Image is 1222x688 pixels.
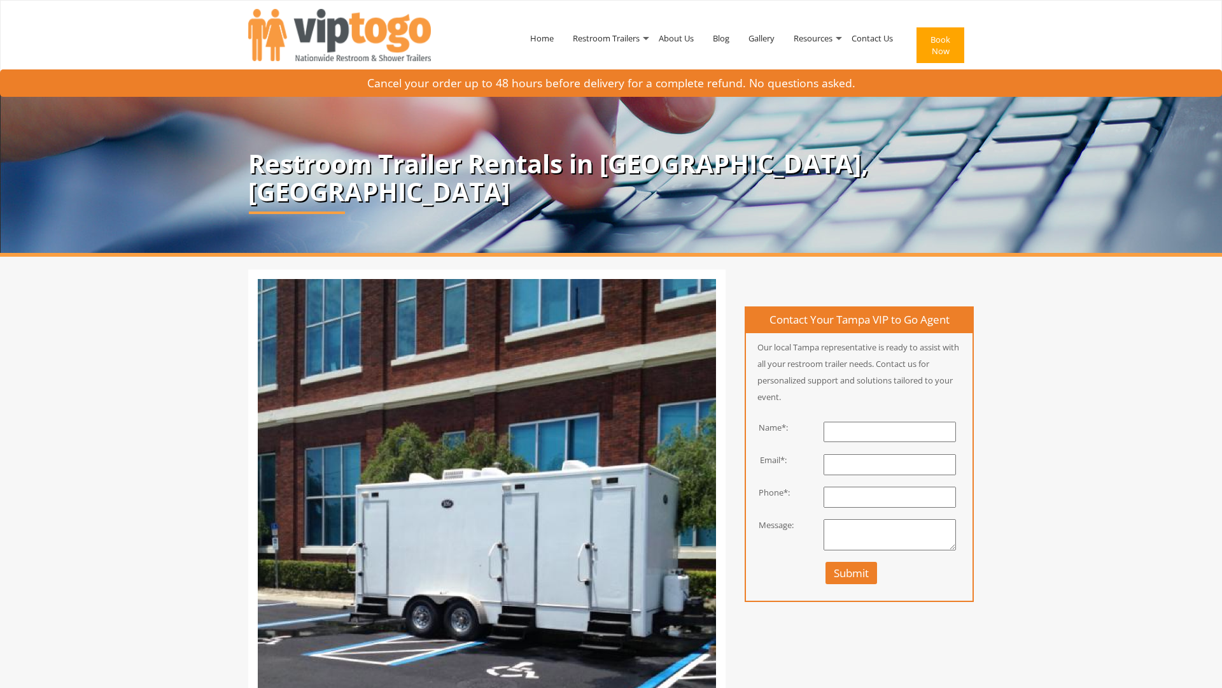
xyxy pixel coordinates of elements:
div: Name*: [736,422,798,434]
button: Live Chat [1171,637,1222,688]
img: VIPTOGO [248,9,431,61]
a: Contact Us [842,5,902,71]
a: Book Now [902,5,974,90]
a: About Us [649,5,703,71]
button: Submit [825,562,877,584]
div: Email*: [736,454,798,466]
div: Message: [736,519,798,531]
h4: Contact Your Tampa VIP to Go Agent [746,308,973,333]
p: Our local Tampa representative is ready to assist with all your restroom trailer needs. Contact u... [746,339,973,405]
p: Restroom Trailer Rentals in [GEOGRAPHIC_DATA], [GEOGRAPHIC_DATA] [248,150,974,206]
a: Gallery [739,5,784,71]
a: Restroom Trailers [563,5,649,71]
a: Blog [703,5,739,71]
div: Phone*: [736,487,798,499]
a: Home [521,5,563,71]
a: Resources [784,5,842,71]
button: Book Now [916,27,964,63]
